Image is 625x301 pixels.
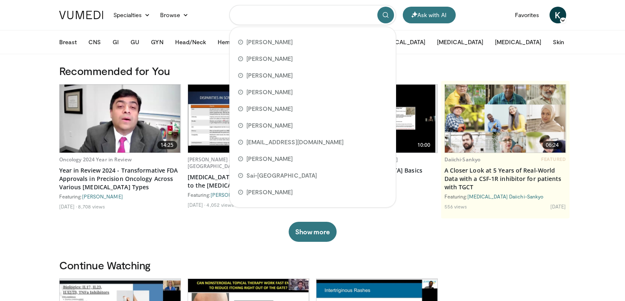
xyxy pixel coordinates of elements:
[246,105,293,113] span: [PERSON_NAME]
[59,156,132,163] a: Oncology 2024 Year in Review
[155,7,193,23] a: Browse
[188,173,309,190] a: [MEDICAL_DATA] Screening and Approach to the [MEDICAL_DATA]
[445,85,566,153] img: 93c22cae-14d1-47f0-9e4a-a244e824b022.png.620x360_q85_upscale.jpg
[445,85,566,153] a: 06:24
[211,192,251,198] a: [PERSON_NAME]
[432,34,488,50] button: [MEDICAL_DATA]
[60,85,181,153] a: 14:25
[54,34,82,50] button: Breast
[188,85,309,153] a: 35:44
[146,34,168,50] button: GYN
[188,191,309,198] div: Featuring:
[83,34,106,50] button: CNS
[59,11,103,19] img: VuMedi Logo
[444,166,566,191] a: A Closer Look at 5 Years of Real-World Data with a CSF-1R inhibitor for patients with TGCT
[82,193,123,199] a: [PERSON_NAME]
[541,156,566,162] span: FEATURED
[59,166,181,191] a: Year in Review 2024 - Transformative FDA Approvals in Precision Oncology Across Various [MEDICAL_...
[188,156,240,170] a: [PERSON_NAME] and [GEOGRAPHIC_DATA]
[59,203,77,210] li: [DATE]
[108,34,124,50] button: GI
[246,55,293,63] span: [PERSON_NAME]
[444,156,481,163] a: Daiichi-Sankyo
[467,193,544,199] a: [MEDICAL_DATA] Daiichi-Sankyo
[78,203,105,210] li: 8,708 views
[170,34,211,50] button: Head/Neck
[108,7,156,23] a: Specialties
[550,7,566,23] a: K
[246,171,317,180] span: Sai-[GEOGRAPHIC_DATA]
[542,141,562,149] span: 06:24
[246,121,293,130] span: [PERSON_NAME]
[188,85,309,153] img: 1019b00a-3ead-468f-a4ec-9f872e6bceae.620x360_q85_upscale.jpg
[60,85,181,153] img: 22cacae0-80e8-46c7-b946-25cff5e656fa.620x360_q85_upscale.jpg
[188,201,206,208] li: [DATE]
[550,203,566,210] li: [DATE]
[444,203,467,210] li: 556 views
[206,201,234,208] li: 4,052 views
[246,155,293,163] span: [PERSON_NAME]
[246,88,293,96] span: [PERSON_NAME]
[59,258,566,272] h3: Continue Watching
[157,141,177,149] span: 14:25
[444,193,566,200] div: Featuring:
[213,34,256,50] button: Hematology
[246,71,293,80] span: [PERSON_NAME]
[59,64,566,78] h3: Recommended for You
[289,222,336,242] button: Show more
[414,141,434,149] span: 10:00
[510,7,545,23] a: Favorites
[374,34,430,50] button: [MEDICAL_DATA]
[246,188,293,196] span: [PERSON_NAME]
[246,138,344,146] span: [EMAIL_ADDRESS][DOMAIN_NAME]
[548,34,569,50] button: Skin
[246,38,293,46] span: [PERSON_NAME]
[490,34,546,50] button: [MEDICAL_DATA]
[59,193,181,200] div: Featuring:
[403,7,456,23] button: Ask with AI
[126,34,144,50] button: GU
[229,5,396,25] input: Search topics, interventions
